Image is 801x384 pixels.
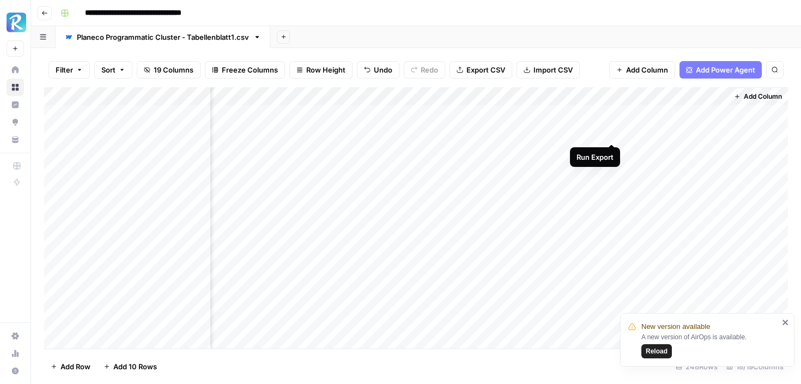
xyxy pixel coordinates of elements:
[7,79,24,96] a: Browse
[374,64,392,75] span: Undo
[56,64,73,75] span: Filter
[60,361,90,372] span: Add Row
[466,64,505,75] span: Export CSV
[222,64,278,75] span: Freeze Columns
[56,26,270,48] a: Planeco Programmatic Cluster - Tabellenblatt1.csv
[77,32,249,43] div: Planeco Programmatic Cluster - Tabellenblatt1.csv
[7,113,24,131] a: Opportunities
[744,92,782,101] span: Add Column
[641,332,779,358] div: A new version of AirOps is available.
[671,358,722,375] div: 248 Rows
[7,345,24,362] a: Usage
[722,358,788,375] div: 18/19 Columns
[289,61,353,79] button: Row Height
[7,9,24,36] button: Workspace: Radyant
[44,358,97,375] button: Add Row
[696,64,755,75] span: Add Power Agent
[679,61,762,79] button: Add Power Agent
[94,61,132,79] button: Sort
[7,96,24,113] a: Insights
[154,64,193,75] span: 19 Columns
[646,346,667,356] span: Reload
[517,61,580,79] button: Import CSV
[782,318,790,327] button: close
[7,131,24,148] a: Your Data
[421,64,438,75] span: Redo
[641,321,710,332] span: New version available
[357,61,399,79] button: Undo
[577,152,614,163] div: Run Export
[48,61,90,79] button: Filter
[450,61,512,79] button: Export CSV
[533,64,573,75] span: Import CSV
[306,64,345,75] span: Row Height
[641,344,672,358] button: Reload
[730,89,786,104] button: Add Column
[404,61,445,79] button: Redo
[7,61,24,79] a: Home
[7,362,24,380] button: Help + Support
[97,358,163,375] button: Add 10 Rows
[7,327,24,345] a: Settings
[205,61,285,79] button: Freeze Columns
[7,13,26,32] img: Radyant Logo
[101,64,116,75] span: Sort
[626,64,668,75] span: Add Column
[113,361,157,372] span: Add 10 Rows
[609,61,675,79] button: Add Column
[137,61,201,79] button: 19 Columns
